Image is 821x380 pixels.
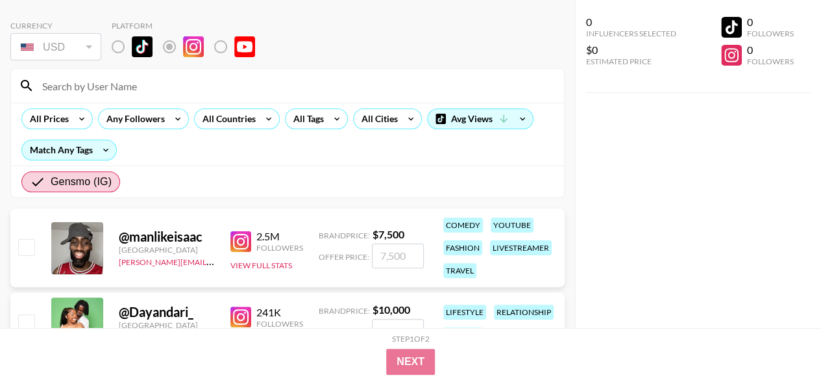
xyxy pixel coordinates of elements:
div: comedy [443,327,483,342]
div: $0 [586,44,676,57]
div: @ manlikeisaac [119,229,215,245]
div: comedy [443,218,483,233]
div: Currency is locked to USD [10,31,101,63]
strong: $ 7,500 [373,228,404,240]
div: Avg Views [428,109,533,129]
div: relationship [494,305,554,320]
div: 0 [747,44,794,57]
div: Followers [256,319,303,329]
div: USD [13,36,99,58]
img: Instagram [183,36,204,57]
div: Followers [747,57,794,66]
div: 0 [586,16,676,29]
span: Gensmo (IG) [51,174,112,190]
div: [GEOGRAPHIC_DATA] [119,320,215,330]
div: [GEOGRAPHIC_DATA] [119,245,215,255]
div: youtube [491,218,533,233]
div: travel [443,263,476,278]
img: Instagram [230,231,251,252]
div: fashion [443,240,482,255]
div: @ Dayandari_ [119,304,215,320]
div: Platform [112,21,265,31]
input: 7,500 [372,244,424,268]
div: All Countries [195,109,258,129]
button: Next [386,349,435,375]
button: View Full Stats [230,260,292,270]
span: Brand Price: [319,231,370,240]
div: 0 [747,16,794,29]
div: Any Followers [99,109,167,129]
a: [PERSON_NAME][EMAIL_ADDRESS][DOMAIN_NAME] [119,255,311,267]
input: 10,000 [372,319,424,344]
span: Offer Price: [319,252,369,262]
div: All Prices [22,109,71,129]
div: 2.5M [256,230,303,243]
div: Followers [256,243,303,253]
div: Estimated Price [586,57,676,66]
div: Followers [747,29,794,38]
div: All Tags [286,109,326,129]
div: livestreamer [490,240,552,255]
div: Influencers Selected [586,29,676,38]
div: All Cities [354,109,400,129]
input: Search by User Name [34,75,556,96]
img: YouTube [234,36,255,57]
strong: $ 10,000 [373,303,410,316]
span: Brand Price: [319,306,370,316]
img: TikTok [132,36,153,57]
div: lifestyle [443,305,486,320]
img: Instagram [230,307,251,327]
div: Match Any Tags [22,140,116,160]
div: Step 1 of 2 [392,334,430,344]
iframe: Drift Widget Chat Controller [756,315,805,364]
div: List locked to Instagram. [112,33,265,60]
div: Currency [10,21,101,31]
div: 241K [256,306,303,319]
